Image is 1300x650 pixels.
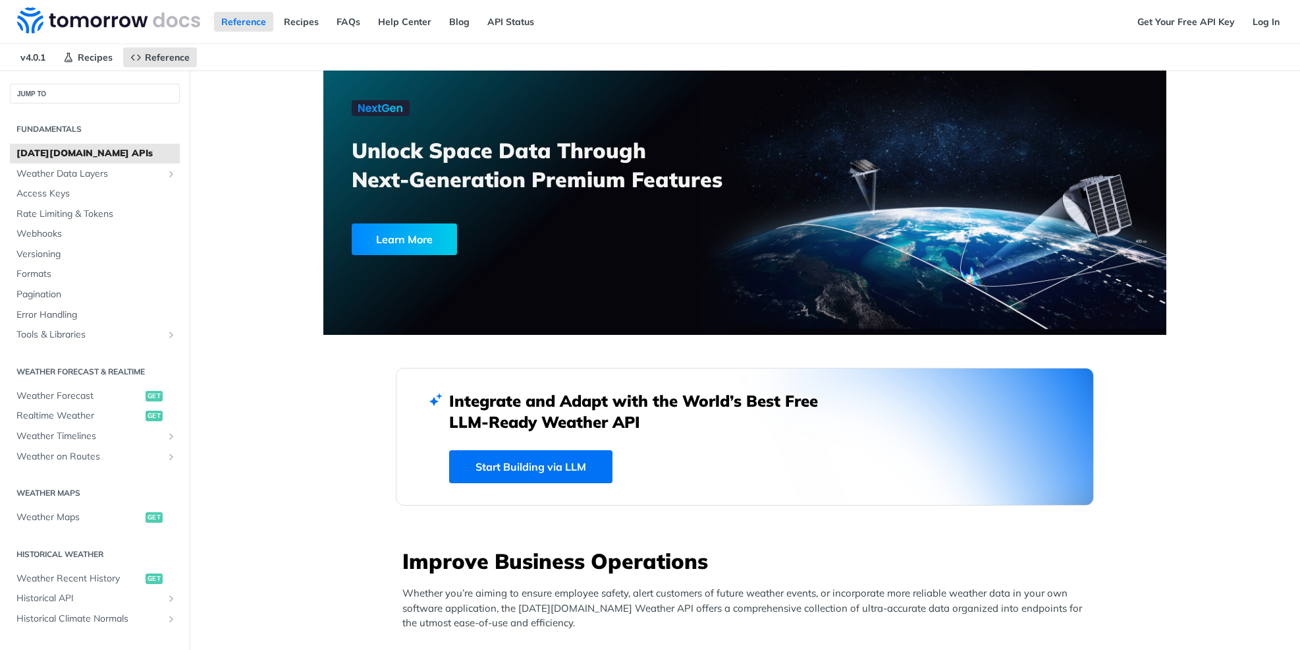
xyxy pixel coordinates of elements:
span: Historical API [16,592,163,605]
span: Realtime Weather [16,409,142,423]
a: Access Keys [10,184,180,204]
span: Rate Limiting & Tokens [16,208,176,221]
a: Versioning [10,245,180,264]
a: Pagination [10,285,180,305]
a: Get Your Free API Key [1130,12,1242,32]
a: Blog [442,12,477,32]
span: Formats [16,268,176,281]
span: get [146,391,163,401]
span: Tools & Libraries [16,328,163,341]
button: JUMP TO [10,84,180,103]
a: Tools & LibrariesShow subpages for Tools & Libraries [10,325,180,345]
button: Show subpages for Historical API [166,593,176,604]
a: Log In [1245,12,1287,32]
a: Formats [10,264,180,284]
span: Weather Forecast [16,390,142,403]
a: Historical APIShow subpages for Historical API [10,589,180,608]
span: Recipes [78,51,113,63]
button: Show subpages for Weather on Routes [166,452,176,462]
a: Recipes [277,12,326,32]
span: Weather on Routes [16,450,163,463]
span: Weather Timelines [16,430,163,443]
span: Error Handling [16,309,176,322]
a: Recipes [56,47,120,67]
span: Weather Maps [16,511,142,524]
button: Show subpages for Historical Climate Normals [166,614,176,624]
a: Weather TimelinesShow subpages for Weather Timelines [10,427,180,446]
div: Learn More [352,223,457,255]
h2: Weather Maps [10,487,180,499]
h2: Fundamentals [10,123,180,135]
p: Whether you’re aiming to ensure employee safety, alert customers of future weather events, or inc... [402,586,1094,631]
span: get [146,512,163,523]
a: Start Building via LLM [449,450,612,483]
h2: Weather Forecast & realtime [10,366,180,378]
img: Tomorrow.io Weather API Docs [17,7,200,34]
span: Pagination [16,288,176,301]
span: get [146,411,163,421]
a: Weather on RoutesShow subpages for Weather on Routes [10,447,180,467]
span: Historical Climate Normals [16,612,163,626]
button: Show subpages for Tools & Libraries [166,330,176,340]
a: Reference [123,47,197,67]
a: Weather Mapsget [10,508,180,527]
a: [DATE][DOMAIN_NAME] APIs [10,144,180,163]
a: Realtime Weatherget [10,406,180,426]
span: Versioning [16,248,176,261]
a: Historical Climate NormalsShow subpages for Historical Climate Normals [10,609,180,629]
span: [DATE][DOMAIN_NAME] APIs [16,147,176,160]
h3: Improve Business Operations [402,547,1094,576]
button: Show subpages for Weather Data Layers [166,169,176,179]
a: Learn More [352,223,678,255]
a: Webhooks [10,224,180,244]
a: Reference [214,12,273,32]
a: Weather Data LayersShow subpages for Weather Data Layers [10,164,180,184]
h2: Historical Weather [10,548,180,560]
span: Webhooks [16,227,176,241]
span: Access Keys [16,187,176,200]
a: API Status [480,12,541,32]
a: Error Handling [10,305,180,325]
span: Reference [145,51,190,63]
span: v4.0.1 [13,47,53,67]
a: Weather Recent Historyget [10,569,180,589]
h2: Integrate and Adapt with the World’s Best Free LLM-Ready Weather API [449,390,838,432]
a: Help Center [371,12,439,32]
span: Weather Data Layers [16,167,163,181]
h3: Unlock Space Data Through Next-Generation Premium Features [352,136,759,194]
a: FAQs [329,12,367,32]
span: get [146,574,163,584]
a: Rate Limiting & Tokens [10,204,180,224]
button: Show subpages for Weather Timelines [166,431,176,442]
img: NextGen [352,100,410,116]
span: Weather Recent History [16,572,142,585]
a: Weather Forecastget [10,386,180,406]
